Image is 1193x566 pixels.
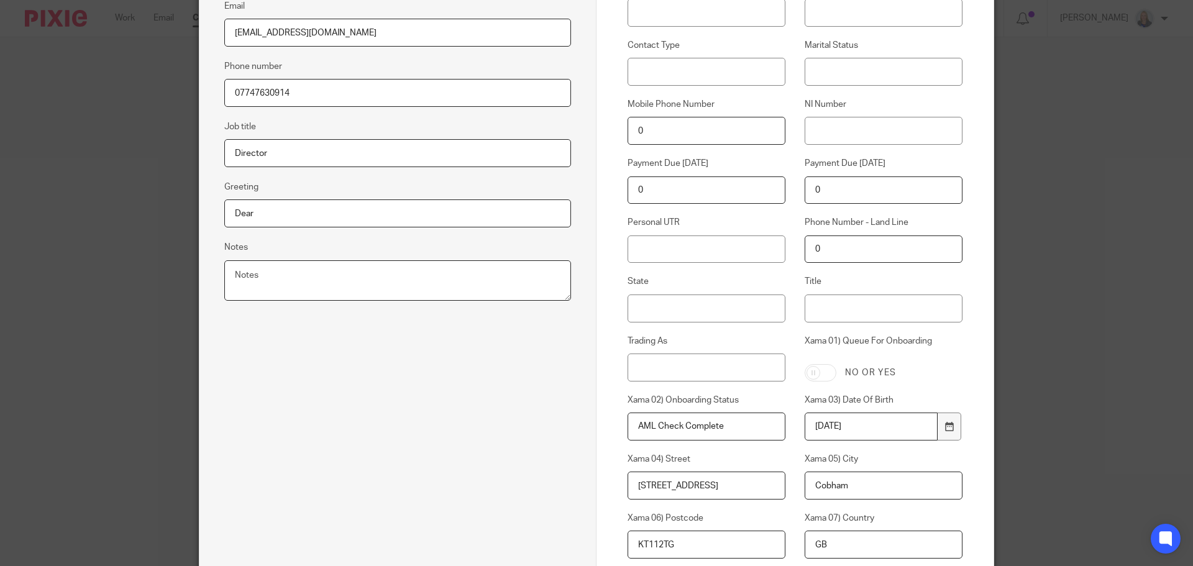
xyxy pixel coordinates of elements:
label: Xama 07) Country [805,512,962,524]
label: Payment Due [DATE] [628,157,785,170]
label: Title [805,275,962,288]
label: Greeting [224,181,258,193]
label: Xama 06) Postcode [628,512,785,524]
label: Trading As [628,335,785,347]
label: Mobile Phone Number [628,98,785,111]
input: YYYY-MM-DD [805,413,938,440]
label: Xama 01) Queue For Onboarding [805,335,962,355]
label: Marital Status [805,39,962,52]
label: NI Number [805,98,962,111]
label: Xama 02) Onboarding Status [628,394,785,406]
label: Phone number [224,60,282,73]
label: No or yes [845,367,896,379]
label: Contact Type [628,39,785,52]
label: Notes [224,241,248,253]
label: Personal UTR [628,216,785,229]
label: Xama 04) Street [628,453,785,465]
label: Job title [224,121,256,133]
label: Phone Number - Land Line [805,216,962,229]
label: Xama 03) Date Of Birth [805,394,962,406]
label: State [628,275,785,288]
label: Xama 05) City [805,453,962,465]
label: Payment Due [DATE] [805,157,962,170]
input: e.g. Dear Mrs. Appleseed or Hi Sam [224,199,571,227]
